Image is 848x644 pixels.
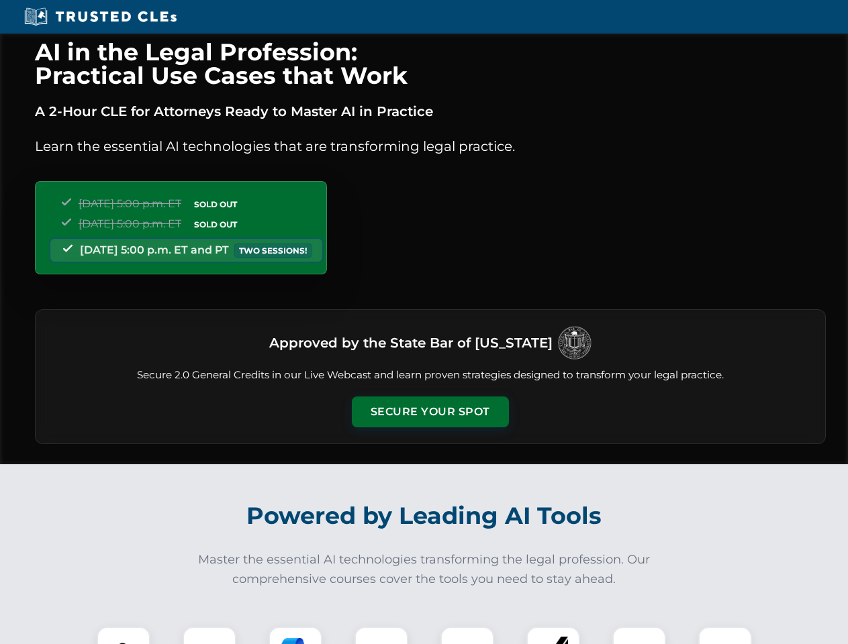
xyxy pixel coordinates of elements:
p: Learn the essential AI technologies that are transforming legal practice. [35,136,826,157]
span: SOLD OUT [189,217,242,231]
img: Trusted CLEs [20,7,181,27]
img: Logo [558,326,592,360]
h3: Approved by the State Bar of [US_STATE] [269,331,553,355]
p: Master the essential AI technologies transforming the legal profession. Our comprehensive courses... [189,550,659,589]
p: A 2-Hour CLE for Attorneys Ready to Master AI in Practice [35,101,826,122]
span: [DATE] 5:00 p.m. ET [79,217,181,230]
p: Secure 2.0 General Credits in our Live Webcast and learn proven strategies designed to transform ... [52,368,809,383]
span: [DATE] 5:00 p.m. ET [79,197,181,210]
button: Secure Your Spot [352,396,509,427]
span: SOLD OUT [189,197,242,211]
h1: AI in the Legal Profession: Practical Use Cases that Work [35,40,826,87]
h2: Powered by Leading AI Tools [52,492,796,539]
